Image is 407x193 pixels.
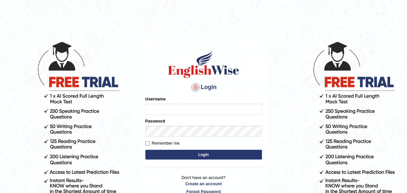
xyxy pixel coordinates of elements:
h4: Login [145,82,262,93]
input: Remember me [145,141,150,146]
label: Password [145,118,165,124]
img: Logo of English Wise sign in for intelligent practice with AI [167,50,241,79]
a: Create an account [145,181,262,187]
button: Login [145,150,262,160]
label: Username [145,96,166,102]
label: Remember me [145,140,180,147]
